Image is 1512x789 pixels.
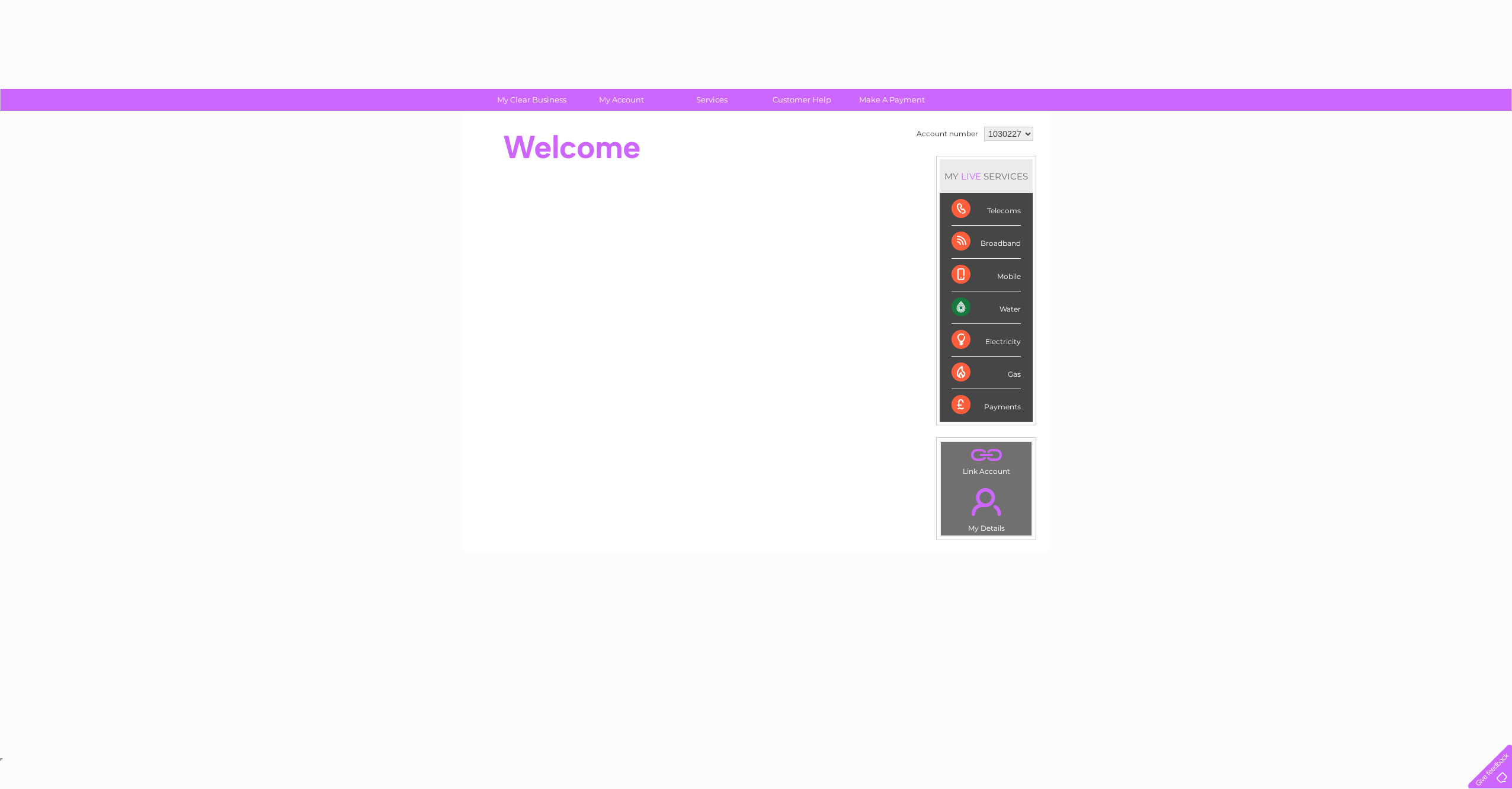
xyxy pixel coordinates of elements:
[483,89,581,111] a: My Clear Business
[573,89,671,111] a: My Account
[843,89,941,111] a: Make A Payment
[952,226,1021,258] div: Broadband
[952,389,1021,421] div: Payments
[952,324,1021,357] div: Electricity
[940,478,1032,536] td: My Details
[952,193,1021,226] div: Telecoms
[914,124,981,144] td: Account number
[663,89,761,111] a: Services
[952,357,1021,389] div: Gas
[753,89,851,111] a: Customer Help
[959,171,984,182] div: LIVE
[940,159,1033,193] div: MY SERVICES
[944,445,1029,466] a: .
[952,291,1021,324] div: Water
[952,259,1021,291] div: Mobile
[940,441,1032,479] td: Link Account
[944,481,1029,522] a: .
